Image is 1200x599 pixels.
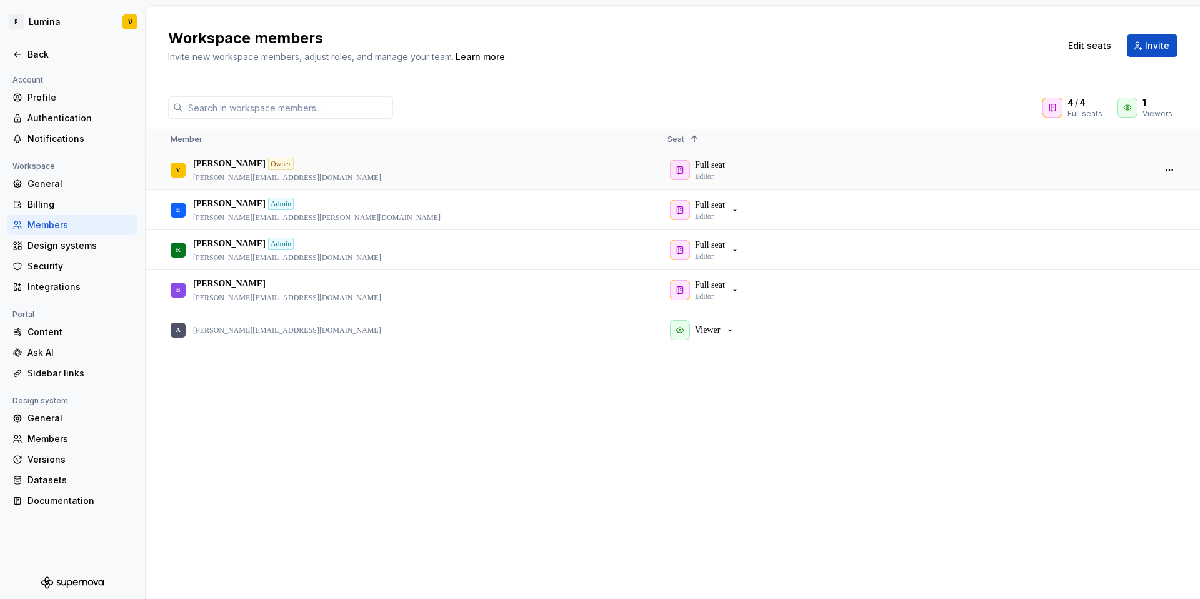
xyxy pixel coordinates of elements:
[193,158,266,170] p: [PERSON_NAME]
[27,91,132,104] div: Profile
[695,291,714,301] p: Editor
[667,318,740,343] button: Viewer
[1145,39,1169,52] span: Invite
[7,174,137,194] a: General
[695,324,720,336] p: Viewer
[27,112,132,124] div: Authentication
[7,194,137,214] a: Billing
[1060,34,1119,57] button: Edit seats
[27,198,132,211] div: Billing
[27,133,132,145] div: Notifications
[1142,109,1172,119] div: Viewers
[171,134,202,144] span: Member
[41,576,104,589] svg: Supernova Logo
[168,51,454,62] span: Invite new workspace members, adjust roles, and manage your team.
[168,28,1045,48] h2: Workspace members
[7,44,137,64] a: Back
[7,88,137,108] a: Profile
[7,73,48,88] div: Account
[27,433,132,445] div: Members
[7,307,39,322] div: Portal
[193,213,441,223] p: [PERSON_NAME][EMAIL_ADDRESS][PERSON_NAME][DOMAIN_NAME]
[695,211,714,221] p: Editor
[7,322,137,342] a: Content
[7,343,137,363] a: Ask AI
[193,325,381,335] p: [PERSON_NAME][EMAIL_ADDRESS][DOMAIN_NAME]
[7,129,137,149] a: Notifications
[7,429,137,449] a: Members
[193,173,381,183] p: [PERSON_NAME][EMAIL_ADDRESS][DOMAIN_NAME]
[695,251,714,261] p: Editor
[456,51,505,63] a: Learn more
[27,495,132,507] div: Documentation
[7,159,60,174] div: Workspace
[27,281,132,293] div: Integrations
[27,474,132,486] div: Datasets
[1142,96,1146,109] span: 1
[176,318,180,342] div: A
[454,53,507,62] span: .
[193,198,266,210] p: [PERSON_NAME]
[667,198,745,223] button: Full seatEditor
[9,14,24,29] div: P
[27,48,132,61] div: Back
[176,238,180,262] div: R
[1067,96,1102,109] div: /
[27,412,132,425] div: General
[667,238,745,263] button: Full seatEditor
[268,238,294,250] div: Admin
[1067,96,1074,109] span: 4
[7,491,137,511] a: Documentation
[27,219,132,231] div: Members
[176,158,180,182] div: V
[1067,109,1102,119] div: Full seats
[695,279,725,291] p: Full seat
[176,198,181,222] div: E
[7,363,137,383] a: Sidebar links
[1079,96,1086,109] span: 4
[7,108,137,128] a: Authentication
[667,134,684,144] span: Seat
[27,260,132,273] div: Security
[176,278,181,302] div: B
[183,96,393,119] input: Search in workspace members...
[128,17,132,27] div: V
[29,16,61,28] div: Lumina
[268,198,294,210] div: Admin
[7,256,137,276] a: Security
[7,236,137,256] a: Design systems
[193,293,381,303] p: [PERSON_NAME][EMAIL_ADDRESS][DOMAIN_NAME]
[27,326,132,338] div: Content
[7,450,137,470] a: Versions
[193,253,381,263] p: [PERSON_NAME][EMAIL_ADDRESS][DOMAIN_NAME]
[7,408,137,428] a: General
[193,238,266,250] p: [PERSON_NAME]
[667,278,745,303] button: Full seatEditor
[193,278,266,290] p: [PERSON_NAME]
[1068,39,1111,52] span: Edit seats
[27,453,132,466] div: Versions
[27,346,132,359] div: Ask AI
[7,393,73,408] div: Design system
[27,367,132,380] div: Sidebar links
[695,239,725,251] p: Full seat
[7,277,137,297] a: Integrations
[27,178,132,190] div: General
[27,239,132,252] div: Design systems
[2,8,142,36] button: PLuminaV
[7,215,137,235] a: Members
[1127,34,1177,57] button: Invite
[695,199,725,211] p: Full seat
[7,470,137,490] a: Datasets
[268,158,294,170] div: Owner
